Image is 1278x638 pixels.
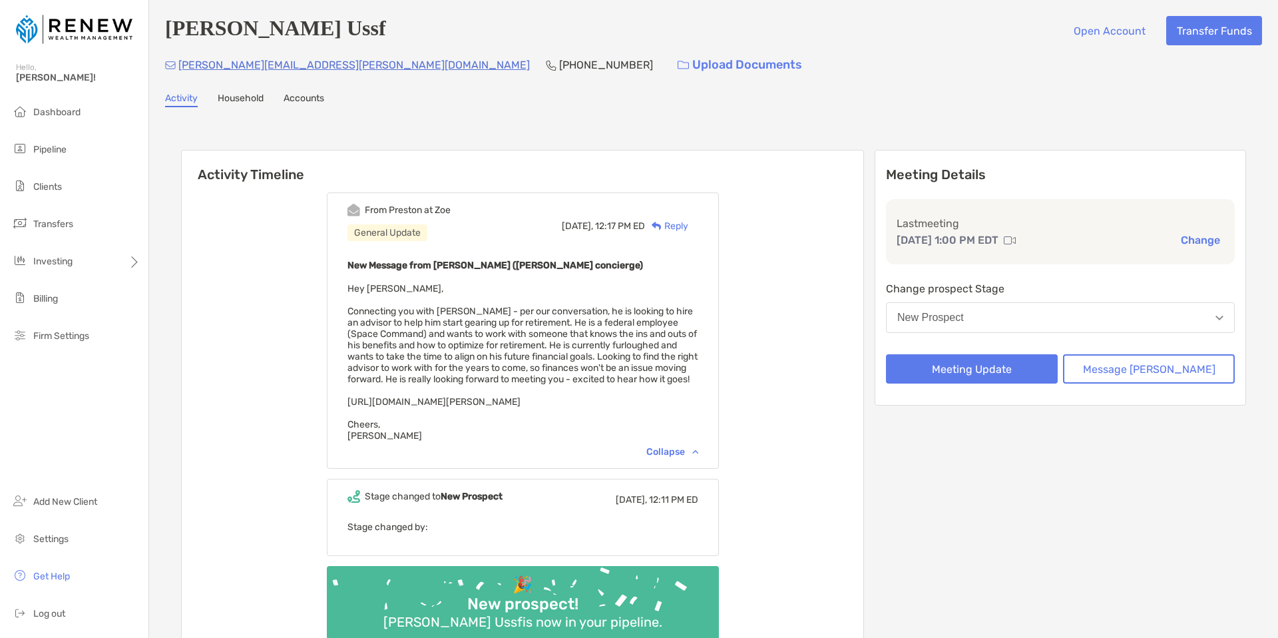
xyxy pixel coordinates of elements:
img: investing icon [12,252,28,268]
a: Upload Documents [669,51,811,79]
div: From Preston at Zoe [365,204,451,216]
p: Last meeting [897,215,1224,232]
p: Meeting Details [886,166,1235,183]
img: get-help icon [12,567,28,583]
a: Activity [165,93,198,107]
button: New Prospect [886,302,1235,333]
span: Get Help [33,571,70,582]
h6: Activity Timeline [182,151,863,182]
button: Message [PERSON_NAME] [1063,354,1235,384]
div: General Update [347,224,427,241]
span: [DATE], [616,494,647,505]
h4: [PERSON_NAME] Ussf [165,16,386,45]
span: Transfers [33,218,73,230]
button: Open Account [1063,16,1156,45]
span: Clients [33,181,62,192]
span: 12:11 PM ED [649,494,698,505]
img: transfers icon [12,215,28,231]
img: Confetti [327,566,719,628]
img: billing icon [12,290,28,306]
div: Collapse [646,446,698,458]
span: Investing [33,256,73,267]
img: firm-settings icon [12,327,28,343]
div: New prospect! [462,595,584,614]
span: Firm Settings [33,330,89,342]
img: logout icon [12,605,28,621]
img: button icon [678,61,689,70]
img: Zoe Logo [16,5,132,53]
img: Event icon [347,490,360,503]
div: Reply [645,219,688,233]
span: Dashboard [33,107,81,118]
button: Transfer Funds [1166,16,1262,45]
span: 12:17 PM ED [595,220,645,232]
img: add_new_client icon [12,493,28,509]
p: Stage changed by: [347,519,698,535]
span: Settings [33,533,69,545]
img: Open dropdown arrow [1215,316,1223,320]
span: Pipeline [33,144,67,155]
p: [PERSON_NAME][EMAIL_ADDRESS][PERSON_NAME][DOMAIN_NAME] [178,57,530,73]
button: Meeting Update [886,354,1058,384]
div: 🎉 [507,575,538,595]
img: Phone Icon [546,60,556,71]
img: Event icon [347,204,360,216]
span: Billing [33,293,58,304]
a: Household [218,93,264,107]
p: [DATE] 1:00 PM EDT [897,232,998,248]
a: Accounts [284,93,324,107]
img: clients icon [12,178,28,194]
img: Email Icon [165,61,176,69]
span: Log out [33,608,65,619]
div: [PERSON_NAME] Ussf is now in your pipeline. [378,614,668,630]
img: settings icon [12,530,28,546]
img: communication type [1004,235,1016,246]
span: [DATE], [562,220,593,232]
div: Stage changed to [365,491,503,502]
img: Reply icon [652,222,662,230]
span: Hey [PERSON_NAME], Connecting you with [PERSON_NAME] - per our conversation, he is looking to hir... [347,283,698,442]
span: [PERSON_NAME]! [16,72,140,83]
div: New Prospect [897,312,964,324]
span: Add New Client [33,496,97,507]
p: [PHONE_NUMBER] [559,57,653,73]
b: New Message from [PERSON_NAME] ([PERSON_NAME] concierge) [347,260,643,271]
p: Change prospect Stage [886,280,1235,297]
img: Chevron icon [692,450,698,454]
button: Change [1177,233,1224,247]
b: New Prospect [441,491,503,502]
img: dashboard icon [12,103,28,119]
img: pipeline icon [12,141,28,157]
